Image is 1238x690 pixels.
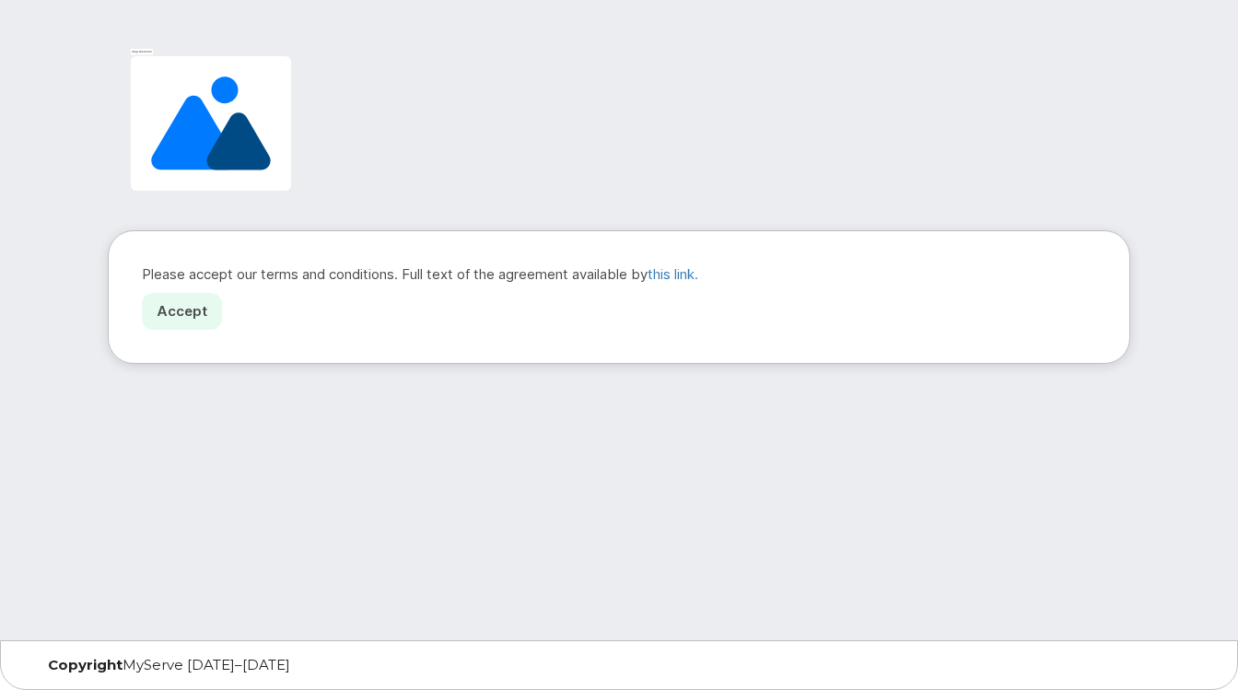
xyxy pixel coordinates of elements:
strong: Copyright [48,656,123,673]
a: Accept [142,293,222,331]
img: Image placeholder [123,48,299,199]
a: this link. [648,265,698,283]
p: Please accept our terms and conditions. Full text of the agreement available by [142,264,1096,284]
div: MyServe [DATE]–[DATE] [34,658,424,672]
